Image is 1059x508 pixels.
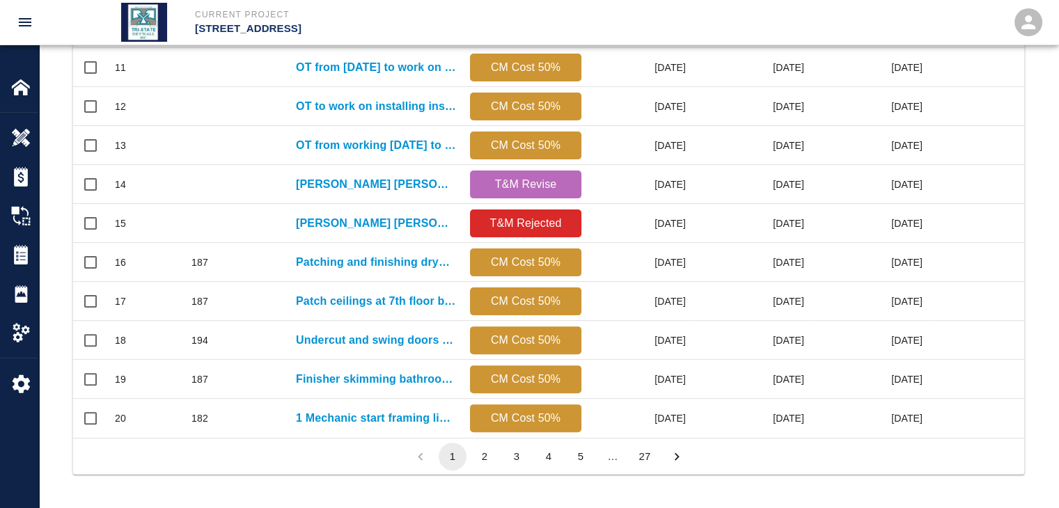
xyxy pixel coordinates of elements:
[693,204,811,243] div: [DATE]
[476,59,576,76] p: CM Cost 50%
[588,48,693,87] div: [DATE]
[115,138,126,152] div: 13
[693,282,811,321] div: [DATE]
[693,360,811,399] div: [DATE]
[296,293,456,310] a: Patch ceilings at 7th floor bathrooms due to plenum boxes...
[693,243,811,282] div: [DATE]
[811,48,929,87] div: [DATE]
[631,443,659,470] button: Go to page 27
[191,294,208,308] div: 187
[439,443,466,470] button: page 1
[476,332,576,349] p: CM Cost 50%
[115,411,126,425] div: 20
[693,399,811,438] div: [DATE]
[989,441,1059,508] iframe: Chat Widget
[588,243,693,282] div: [DATE]
[296,176,456,193] a: [PERSON_NAME] [PERSON_NAME] requested Tri-State Drywall work overtime [DATE][DATE]....
[811,87,929,126] div: [DATE]
[115,177,126,191] div: 14
[503,443,531,470] button: Go to page 3
[195,21,605,37] p: [STREET_ADDRESS]
[588,321,693,360] div: [DATE]
[191,333,208,347] div: 194
[191,372,208,386] div: 187
[296,410,456,427] a: 1 Mechanic start framing linear diffusers and access panels in...
[121,3,167,42] img: Tri State Drywall
[476,98,576,115] p: CM Cost 50%
[296,137,456,154] a: OT from working [DATE] to keep hanging 7th and...
[535,443,563,470] button: Go to page 4
[693,126,811,165] div: [DATE]
[588,87,693,126] div: [DATE]
[296,254,456,271] a: Patching and finishing drywall at diffusers 6th floor Men's and...
[693,48,811,87] div: [DATE]
[191,411,208,425] div: 182
[296,98,456,115] a: OT to work on installing insulation at switch room
[296,215,456,232] a: [PERSON_NAME] [PERSON_NAME] requested Tri-State Drywall to work overtime [DATE]...
[588,399,693,438] div: [DATE]
[599,449,627,463] div: …
[811,360,929,399] div: [DATE]
[476,293,576,310] p: CM Cost 50%
[296,332,456,349] a: Undercut and swing doors for bathrooms
[588,204,693,243] div: [DATE]
[476,254,576,271] p: CM Cost 50%
[476,371,576,388] p: CM Cost 50%
[693,87,811,126] div: [DATE]
[115,216,126,230] div: 15
[195,8,605,21] p: Current Project
[296,59,456,76] a: OT from [DATE] to work on exterior framing 1st...
[811,399,929,438] div: [DATE]
[8,6,42,39] button: open drawer
[811,204,929,243] div: [DATE]
[405,443,693,470] nav: pagination navigation
[115,61,126,74] div: 11
[811,282,929,321] div: [DATE]
[476,176,576,193] p: T&M Revise
[588,165,693,204] div: [DATE]
[115,294,126,308] div: 17
[588,282,693,321] div: [DATE]
[115,372,126,386] div: 19
[115,333,126,347] div: 18
[476,410,576,427] p: CM Cost 50%
[811,321,929,360] div: [DATE]
[588,360,693,399] div: [DATE]
[663,443,691,470] button: Go to next page
[471,443,499,470] button: Go to page 2
[115,100,126,113] div: 12
[811,165,929,204] div: [DATE]
[567,443,595,470] button: Go to page 5
[588,126,693,165] div: [DATE]
[476,215,576,232] p: T&M Rejected
[693,321,811,360] div: [DATE]
[693,165,811,204] div: [DATE]
[191,255,208,269] div: 187
[115,255,126,269] div: 16
[476,137,576,154] p: CM Cost 50%
[296,371,456,388] a: Finisher skimming bathroom ceiling patches, light, and access panels on...
[811,126,929,165] div: [DATE]
[811,243,929,282] div: [DATE]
